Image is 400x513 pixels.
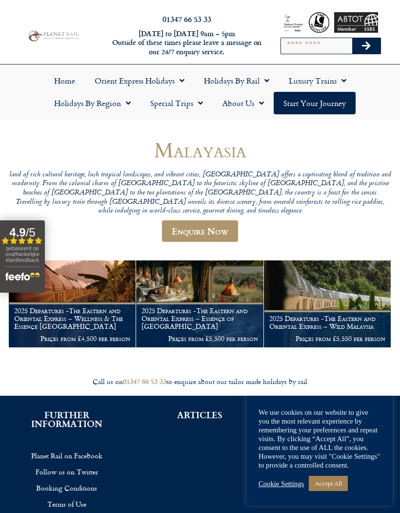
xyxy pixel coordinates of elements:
div: We use cookies on our website to give you the most relevant experience by remembering your prefer... [259,408,380,470]
a: Follow us on Twitter [15,464,119,480]
a: 01347 66 53 33 [162,13,211,24]
h1: 2025 Departures -The Eastern and Oriental Express – Wellness & The Essence [GEOGRAPHIC_DATA] [14,307,130,330]
img: Planet Rail Train Holidays Logo [26,29,80,43]
a: Special Trips [140,92,213,114]
button: Search [352,38,380,54]
a: Cookie Settings [259,479,304,488]
a: Booking Conditions [15,480,119,496]
p: Prices from £4,500 per person [14,335,130,342]
nav: Menu [5,69,395,114]
a: Start your Journey [274,92,356,114]
a: Enquire Now [162,220,238,242]
a: Holidays by Region [44,92,140,114]
h1: Malayasia [9,138,391,161]
a: Planet Rail on Facebook [15,448,119,464]
a: About Us [213,92,274,114]
div: Call us on to enquire about our tailor made holidays by rail [5,377,395,386]
h2: FURTHER INFORMATION [15,410,119,428]
a: 2025 Departures -The Eastern and Oriental Express – Essence of [GEOGRAPHIC_DATA] Prices from £5,5... [136,260,263,348]
a: Home [44,69,85,92]
a: 2025 Departures -The Eastern and Oriental Express – Wellness & The Essence [GEOGRAPHIC_DATA] Pric... [9,260,136,348]
h2: ARTICLES [148,410,252,419]
a: Accept All [309,476,348,491]
p: land of rich cultural heritage, lush tropical landscapes, and vibrant cities, [GEOGRAPHIC_DATA] o... [9,171,391,216]
a: Luxury Trains [279,69,356,92]
h6: [DATE] to [DATE] 9am – 5pm Outside of these times please leave a message on our 24/7 enquiry serv... [109,29,264,57]
a: Terms of Use [15,496,119,512]
p: Prices from £5,500 per person [141,335,258,342]
h1: 2025 Departures -The Eastern and Oriental Express – Essence of [GEOGRAPHIC_DATA] [141,307,258,330]
a: 2025 Departures -The Eastern and Oriental Express – Wild Malaysia Prices from £5,550 per person [264,260,391,348]
a: Holidays by Rail [194,69,279,92]
a: 01347 66 53 33 [123,376,166,386]
p: Prices from £5,550 per person [269,335,385,342]
a: Orient Express Holidays [85,69,194,92]
h1: 2025 Departures -The Eastern and Oriental Express – Wild Malaysia [269,315,385,330]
